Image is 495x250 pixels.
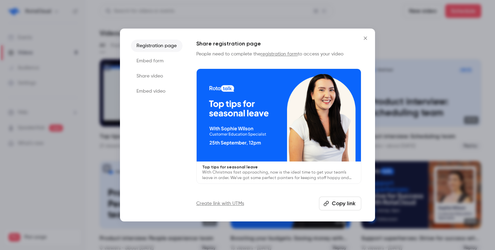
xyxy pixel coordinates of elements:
[131,70,183,82] li: Share video
[131,55,183,67] li: Embed form
[319,197,361,210] button: Copy link
[261,52,298,56] a: registration form
[202,170,355,181] p: With Christmas fast approaching, now is the ideal time to get your team’s leave in order. We’ve g...
[202,164,355,170] p: Top tips for seasonal leave
[196,40,361,48] h1: Share registration page
[196,69,361,184] a: Top tips for seasonal leaveWith Christmas fast approaching, now is the ideal time to get your tea...
[359,31,372,45] button: Close
[131,85,183,97] li: Embed video
[131,40,183,52] li: Registration page
[196,51,361,58] p: People need to complete the to access your video
[196,200,244,207] a: Create link with UTMs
